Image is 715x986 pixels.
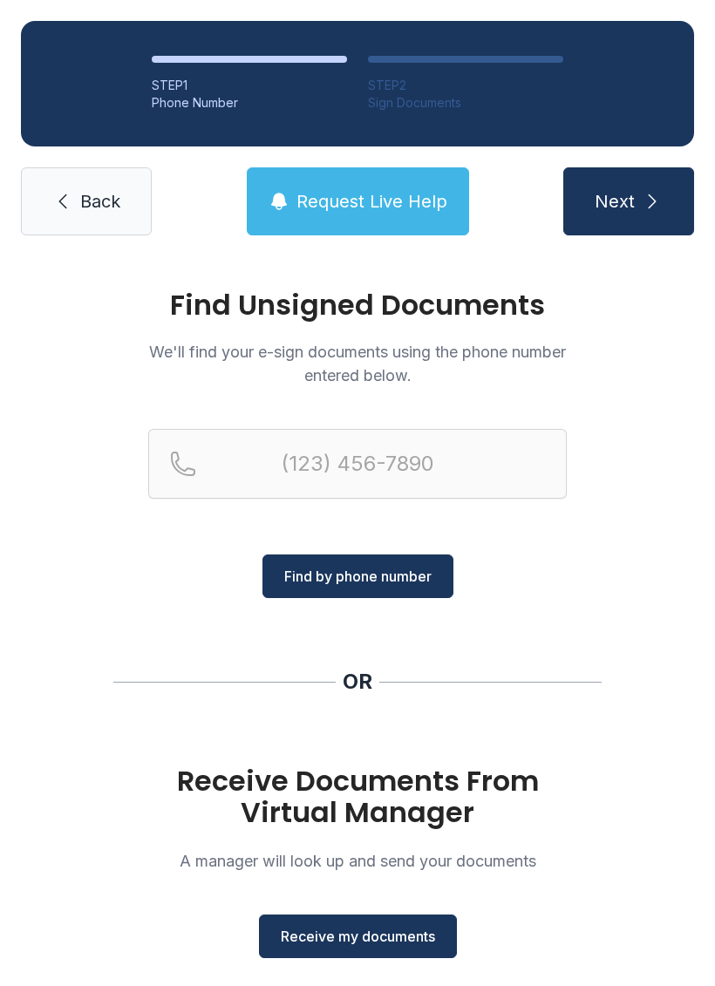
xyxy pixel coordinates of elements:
[152,77,347,94] div: STEP 1
[148,429,567,499] input: Reservation phone number
[80,189,120,214] span: Back
[595,189,635,214] span: Next
[343,668,372,696] div: OR
[148,340,567,387] p: We'll find your e-sign documents using the phone number entered below.
[148,849,567,873] p: A manager will look up and send your documents
[152,94,347,112] div: Phone Number
[148,765,567,828] h1: Receive Documents From Virtual Manager
[368,77,563,94] div: STEP 2
[284,566,432,587] span: Find by phone number
[296,189,447,214] span: Request Live Help
[281,926,435,947] span: Receive my documents
[148,291,567,319] h1: Find Unsigned Documents
[368,94,563,112] div: Sign Documents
